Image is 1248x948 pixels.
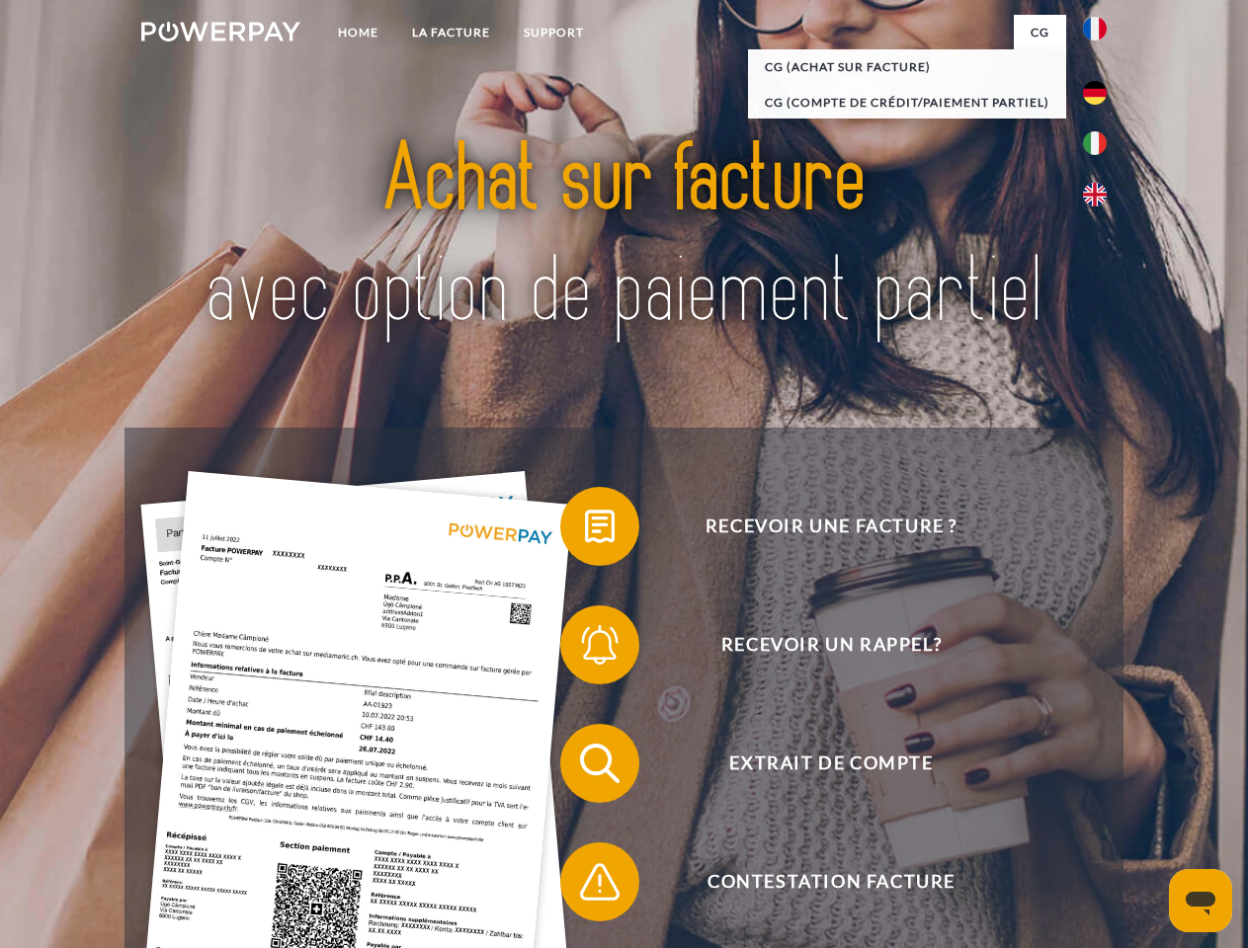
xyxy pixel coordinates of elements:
[748,85,1066,120] a: CG (Compte de crédit/paiement partiel)
[589,842,1073,921] span: Contestation Facture
[589,724,1073,803] span: Extrait de compte
[321,15,395,50] a: Home
[560,605,1074,684] button: Recevoir un rappel?
[560,487,1074,566] button: Recevoir une facture ?
[589,487,1073,566] span: Recevoir une facture ?
[1083,131,1107,155] img: it
[575,620,624,670] img: qb_bell.svg
[1083,17,1107,40] img: fr
[395,15,507,50] a: LA FACTURE
[748,49,1066,85] a: CG (achat sur facture)
[1014,15,1066,50] a: CG
[575,502,624,551] img: qb_bill.svg
[560,842,1074,921] button: Contestation Facture
[1083,81,1107,105] img: de
[589,605,1073,684] span: Recevoir un rappel?
[1169,869,1232,932] iframe: Bouton de lancement de la fenêtre de messagerie
[575,739,624,788] img: qb_search.svg
[1083,183,1107,206] img: en
[575,857,624,907] img: qb_warning.svg
[141,22,300,41] img: logo-powerpay-white.svg
[507,15,601,50] a: Support
[189,95,1059,378] img: title-powerpay_fr.svg
[560,724,1074,803] button: Extrait de compte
